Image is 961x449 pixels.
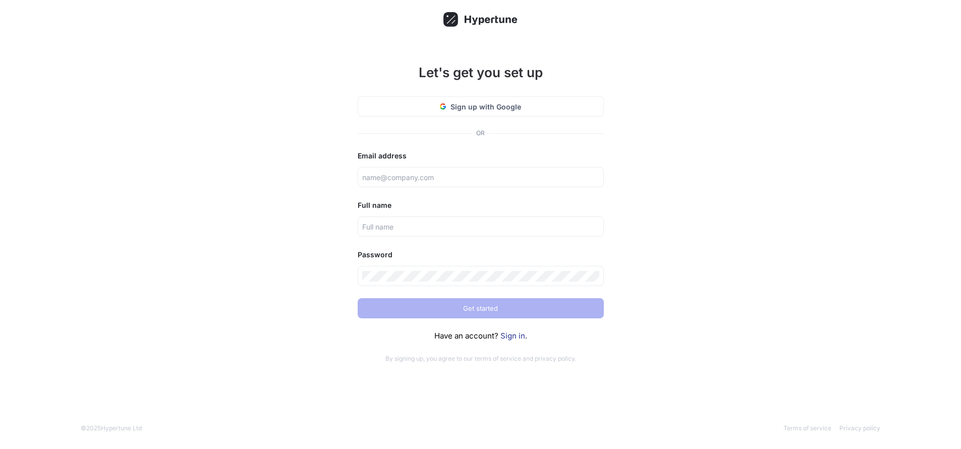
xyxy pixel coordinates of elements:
[500,331,525,341] a: Sign in
[358,150,604,162] div: Email address
[358,249,604,261] div: Password
[358,330,604,342] div: Have an account? .
[358,63,604,82] h1: Let's get you set up
[358,354,604,363] p: By signing up, you agree to our and .
[81,424,142,433] div: © 2025 Hypertune Ltd
[358,199,604,211] div: Full name
[362,172,599,183] input: name@company.com
[358,96,604,117] button: Sign up with Google
[476,129,485,138] div: OR
[783,424,831,432] a: Terms of service
[463,305,498,311] span: Get started
[450,101,521,112] span: Sign up with Google
[475,355,521,362] a: terms of service
[358,298,604,318] button: Get started
[362,221,599,232] input: Full name
[535,355,575,362] a: privacy policy
[839,424,880,432] a: Privacy policy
